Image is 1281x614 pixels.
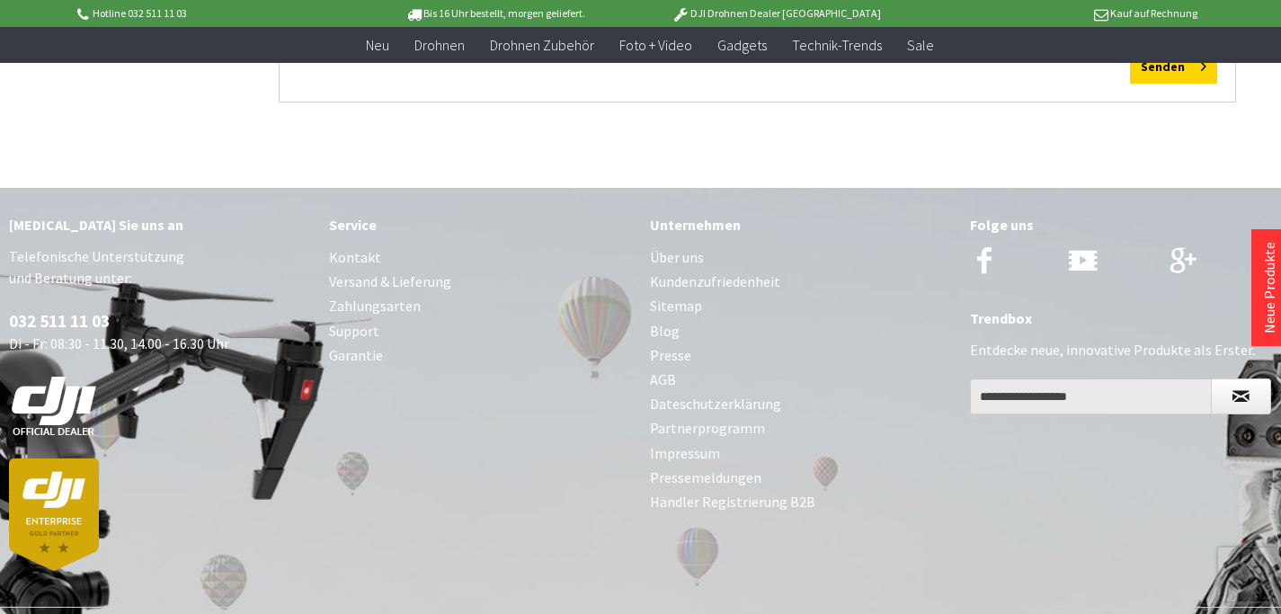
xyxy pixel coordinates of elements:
a: Kundenzufriedenheit [650,270,952,294]
a: Händler Registrierung B2B [650,490,952,514]
button: Senden [1130,49,1217,84]
div: Unternehmen [650,213,952,236]
a: Neue Produkte [1260,242,1278,334]
p: DJI Drohnen Dealer [GEOGRAPHIC_DATA] [636,3,916,24]
div: Trendbox [970,307,1272,330]
p: Entdecke neue, innovative Produkte als Erster. [970,339,1272,360]
a: Zahlungsarten [329,294,631,318]
span: Sale [907,36,934,54]
a: Pressemeldungen [650,466,952,490]
a: Garantie [329,343,631,368]
div: Folge uns [970,213,1272,236]
span: Drohnen [414,36,465,54]
div: Service [329,213,631,236]
span: Neu [366,36,389,54]
div: [MEDICAL_DATA] Sie uns an [9,213,311,236]
a: Sitemap [650,294,952,318]
a: Versand & Lieferung [329,270,631,294]
p: Kauf auf Rechnung [917,3,1197,24]
span: Technik-Trends [792,36,882,54]
button: Newsletter abonnieren [1211,378,1271,414]
a: Kontakt [329,245,631,270]
a: Technik-Trends [779,27,894,64]
p: Bis 16 Uhr bestellt, morgen geliefert. [355,3,636,24]
a: Support [329,319,631,343]
span: Gadgets [717,36,767,54]
a: Gadgets [705,27,779,64]
a: Über uns [650,245,952,270]
img: dji-partner-enterprise_goldLoJgYOWPUIEBO.png [9,458,99,571]
a: Sale [894,27,947,64]
span: Drohnen Zubehör [490,36,594,54]
a: Dateschutzerklärung [650,392,952,416]
a: Foto + Video [607,27,705,64]
a: AGB [650,368,952,392]
a: Presse [650,343,952,368]
input: Ihre E-Mail Adresse [970,378,1212,414]
span: Foto + Video [619,36,692,54]
p: Telefonische Unterstützung und Beratung unter: Di - Fr: 08:30 - 11.30, 14.00 - 16.30 Uhr [9,245,311,571]
a: Partnerprogramm [650,416,952,440]
a: Blog [650,319,952,343]
p: Hotline 032 511 11 03 [75,3,355,24]
img: white-dji-schweiz-logo-official_140x140.png [9,376,99,437]
a: 032 511 11 03 [9,310,110,332]
a: Neu [353,27,402,64]
a: Impressum [650,441,952,466]
a: Drohnen [402,27,477,64]
a: Drohnen Zubehör [477,27,607,64]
